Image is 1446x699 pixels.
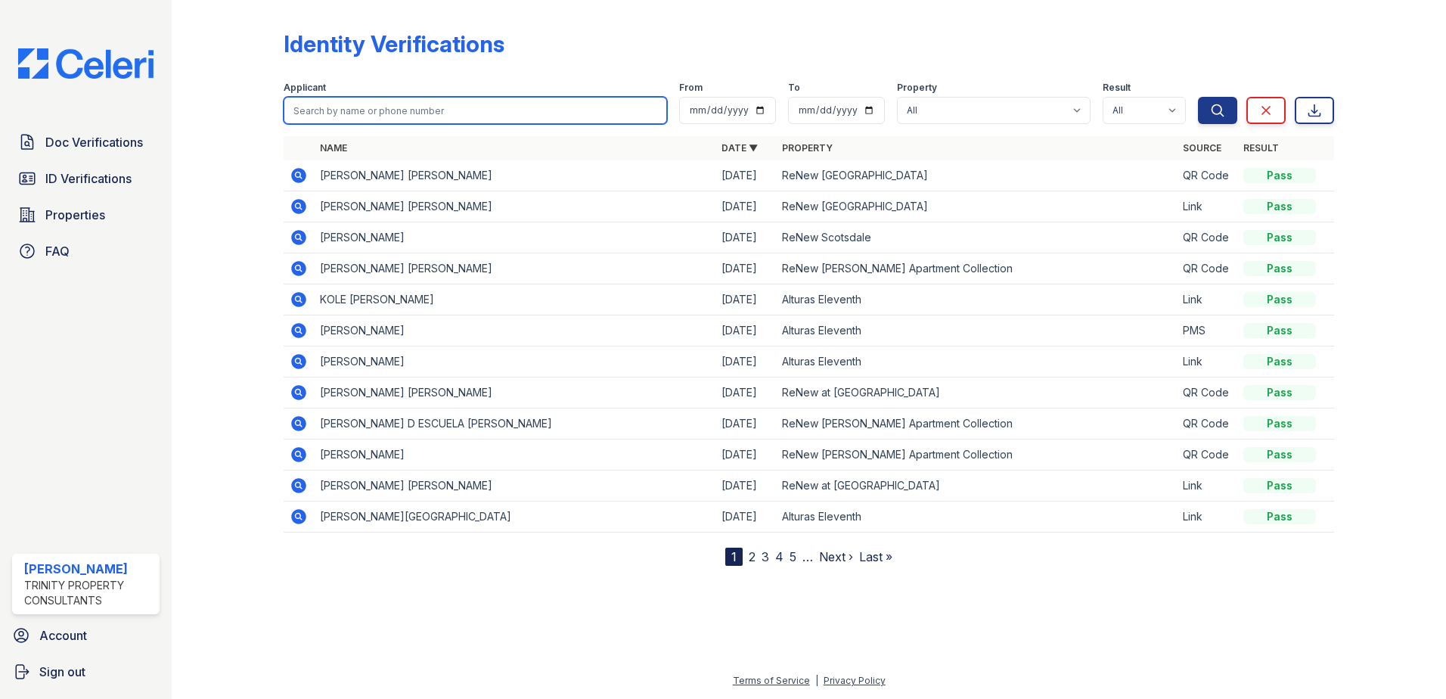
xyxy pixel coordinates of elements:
[776,284,1178,315] td: Alturas Eleventh
[776,222,1178,253] td: ReNew Scotsdale
[1177,222,1237,253] td: QR Code
[6,657,166,687] a: Sign out
[314,502,715,533] td: [PERSON_NAME][GEOGRAPHIC_DATA]
[733,675,810,686] a: Terms of Service
[715,440,776,471] td: [DATE]
[776,471,1178,502] td: ReNew at [GEOGRAPHIC_DATA]
[39,626,87,645] span: Account
[715,377,776,409] td: [DATE]
[776,440,1178,471] td: ReNew [PERSON_NAME] Apartment Collection
[1177,440,1237,471] td: QR Code
[45,242,70,260] span: FAQ
[715,346,776,377] td: [DATE]
[1243,416,1316,431] div: Pass
[1177,315,1237,346] td: PMS
[715,409,776,440] td: [DATE]
[715,160,776,191] td: [DATE]
[1177,377,1237,409] td: QR Code
[12,127,160,157] a: Doc Verifications
[715,502,776,533] td: [DATE]
[314,284,715,315] td: KOLE [PERSON_NAME]
[6,620,166,651] a: Account
[314,253,715,284] td: [PERSON_NAME] [PERSON_NAME]
[715,284,776,315] td: [DATE]
[897,82,937,94] label: Property
[776,315,1178,346] td: Alturas Eleventh
[314,471,715,502] td: [PERSON_NAME] [PERSON_NAME]
[1177,253,1237,284] td: QR Code
[314,160,715,191] td: [PERSON_NAME] [PERSON_NAME]
[859,549,892,564] a: Last »
[314,377,715,409] td: [PERSON_NAME] [PERSON_NAME]
[1177,160,1237,191] td: QR Code
[776,377,1178,409] td: ReNew at [GEOGRAPHIC_DATA]
[45,206,105,224] span: Properties
[1177,284,1237,315] td: Link
[45,133,143,151] span: Doc Verifications
[12,200,160,230] a: Properties
[45,169,132,188] span: ID Verifications
[824,675,886,686] a: Privacy Policy
[314,191,715,222] td: [PERSON_NAME] [PERSON_NAME]
[1243,199,1316,214] div: Pass
[1177,409,1237,440] td: QR Code
[314,222,715,253] td: [PERSON_NAME]
[819,549,853,564] a: Next ›
[776,346,1178,377] td: Alturas Eleventh
[1243,478,1316,493] div: Pass
[6,48,166,79] img: CE_Logo_Blue-a8612792a0a2168367f1c8372b55b34899dd931a85d93a1a3d3e32e68fde9ad4.png
[314,346,715,377] td: [PERSON_NAME]
[749,549,756,564] a: 2
[815,675,818,686] div: |
[715,253,776,284] td: [DATE]
[24,560,154,578] div: [PERSON_NAME]
[284,30,504,57] div: Identity Verifications
[1243,354,1316,369] div: Pass
[715,191,776,222] td: [DATE]
[314,409,715,440] td: [PERSON_NAME] D ESCUELA [PERSON_NAME]
[788,82,800,94] label: To
[776,160,1178,191] td: ReNew [GEOGRAPHIC_DATA]
[1243,447,1316,462] div: Pass
[1103,82,1131,94] label: Result
[776,502,1178,533] td: Alturas Eleventh
[715,315,776,346] td: [DATE]
[776,253,1178,284] td: ReNew [PERSON_NAME] Apartment Collection
[284,82,326,94] label: Applicant
[1243,261,1316,276] div: Pass
[721,142,758,154] a: Date ▼
[1183,142,1221,154] a: Source
[762,549,769,564] a: 3
[782,142,833,154] a: Property
[1243,323,1316,338] div: Pass
[1243,168,1316,183] div: Pass
[12,163,160,194] a: ID Verifications
[715,471,776,502] td: [DATE]
[715,222,776,253] td: [DATE]
[1177,346,1237,377] td: Link
[1243,385,1316,400] div: Pass
[1243,509,1316,524] div: Pass
[1243,230,1316,245] div: Pass
[775,549,784,564] a: 4
[725,548,743,566] div: 1
[284,97,667,124] input: Search by name or phone number
[314,315,715,346] td: [PERSON_NAME]
[1177,502,1237,533] td: Link
[776,191,1178,222] td: ReNew [GEOGRAPHIC_DATA]
[39,663,85,681] span: Sign out
[1177,471,1237,502] td: Link
[1243,142,1279,154] a: Result
[24,578,154,608] div: Trinity Property Consultants
[1177,191,1237,222] td: Link
[320,142,347,154] a: Name
[1243,292,1316,307] div: Pass
[679,82,703,94] label: From
[776,409,1178,440] td: ReNew [PERSON_NAME] Apartment Collection
[790,549,796,564] a: 5
[802,548,813,566] span: …
[314,440,715,471] td: [PERSON_NAME]
[12,236,160,266] a: FAQ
